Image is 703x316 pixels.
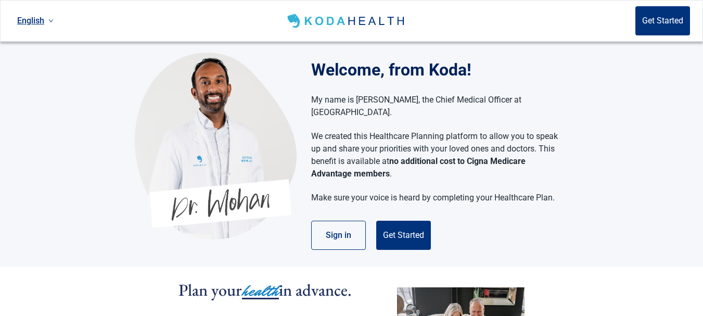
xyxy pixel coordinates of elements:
[311,221,366,250] button: Sign in
[311,192,558,204] p: Make sure your voice is heard by completing your Healthcare Plan.
[285,12,408,29] img: Koda Health
[13,12,58,29] a: Current language: English
[135,52,297,239] img: Koda Health
[242,280,279,302] span: health
[48,18,54,23] span: down
[311,57,569,82] h1: Welcome, from Koda!
[311,156,526,179] strong: no additional cost to Cigna Medicare Advantage members
[635,6,690,35] button: Get Started
[376,221,431,250] button: Get Started
[279,279,352,301] span: in advance.
[311,94,558,119] p: My name is [PERSON_NAME], the Chief Medical Officer at [GEOGRAPHIC_DATA].
[311,130,558,180] p: We created this Healthcare Planning platform to allow you to speak up and share your priorities w...
[178,279,242,301] span: Plan your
